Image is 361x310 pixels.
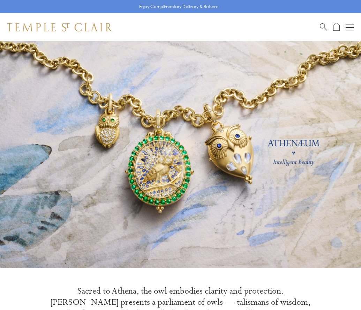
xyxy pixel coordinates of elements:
img: Temple St. Clair [7,23,112,31]
a: Open Shopping Bag [333,23,340,31]
a: Search [320,23,327,31]
button: Open navigation [346,23,354,31]
p: Enjoy Complimentary Delivery & Returns [139,3,218,10]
